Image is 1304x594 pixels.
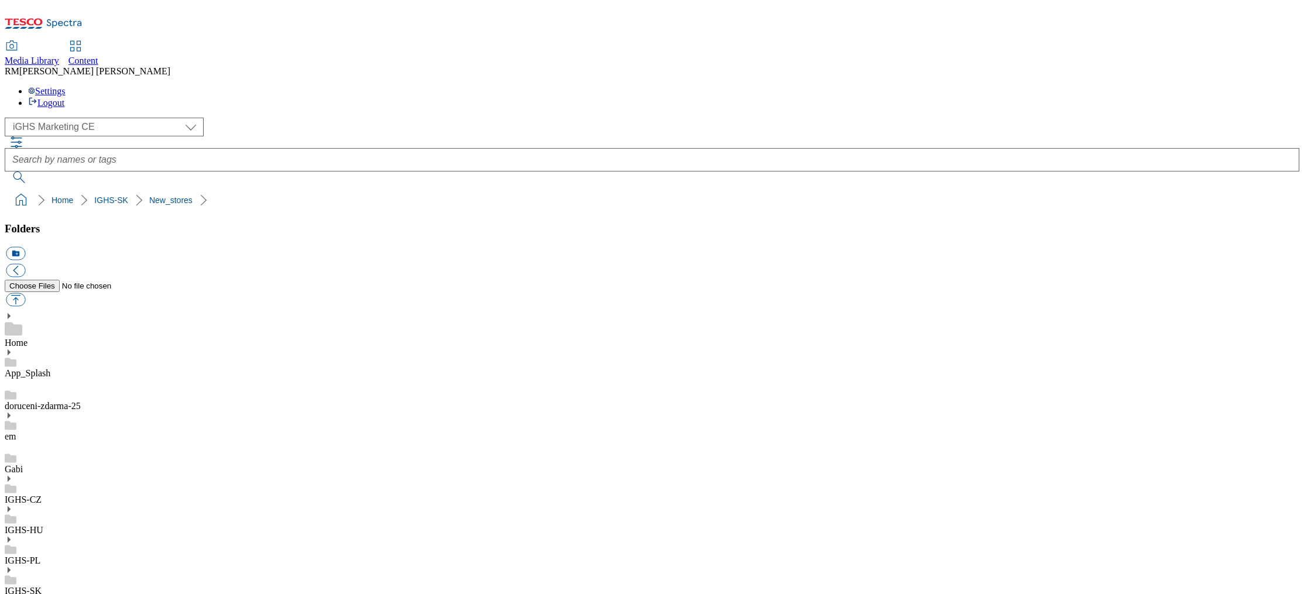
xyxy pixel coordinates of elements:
[12,191,30,210] a: home
[5,189,1299,211] nav: breadcrumb
[5,555,40,565] a: IGHS-PL
[5,338,28,348] a: Home
[68,56,98,66] span: Content
[5,368,50,378] a: App_Splash
[5,42,59,66] a: Media Library
[149,195,193,205] a: New_stores
[5,222,1299,235] h3: Folders
[5,525,43,535] a: IGHS-HU
[28,98,64,108] a: Logout
[5,431,16,441] a: em
[5,56,59,66] span: Media Library
[5,401,81,411] a: doruceni-zdarma-25
[94,195,128,205] a: IGHS-SK
[52,195,73,205] a: Home
[68,42,98,66] a: Content
[5,464,23,474] a: Gabi
[5,148,1299,171] input: Search by names or tags
[19,66,170,76] span: [PERSON_NAME] [PERSON_NAME]
[28,86,66,96] a: Settings
[5,495,42,504] a: IGHS-CZ
[5,66,19,76] span: RM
